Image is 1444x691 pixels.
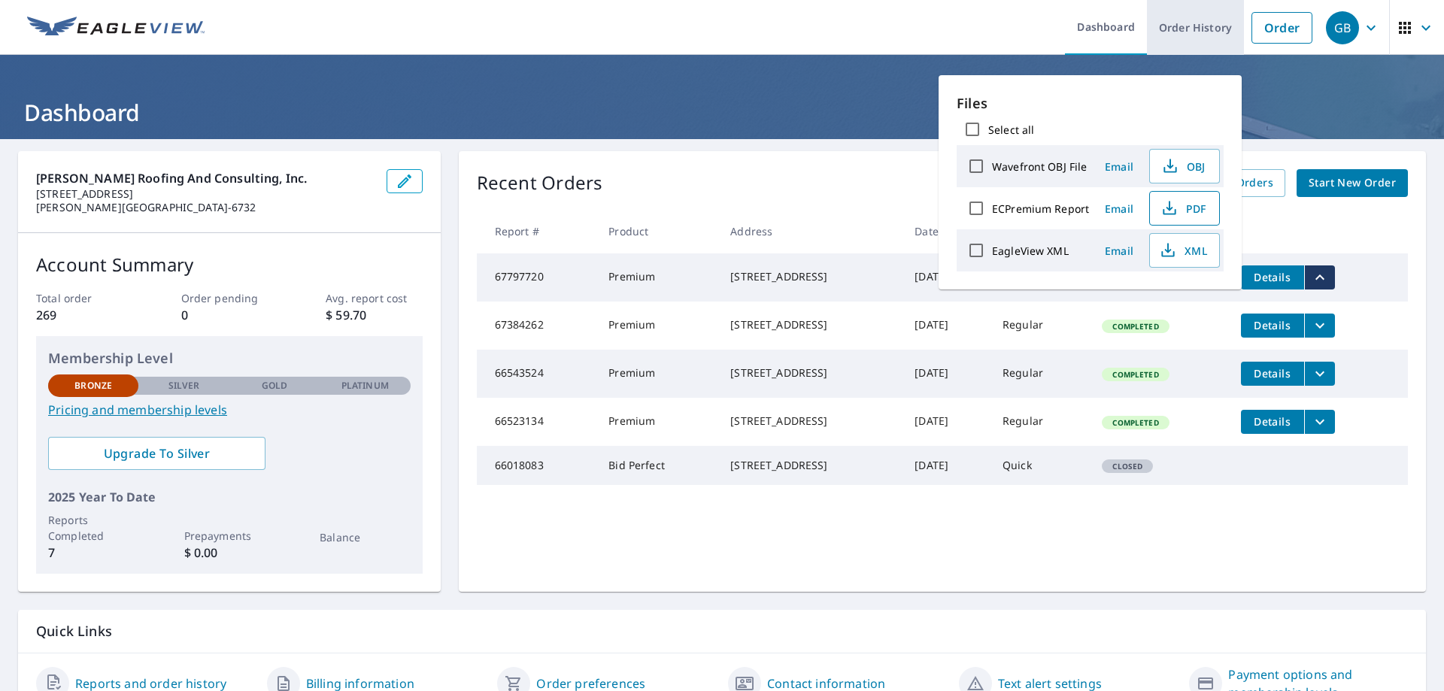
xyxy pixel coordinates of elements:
button: detailsBtn-66543524 [1241,362,1304,386]
a: Order [1251,12,1312,44]
div: [STREET_ADDRESS] [730,458,890,473]
button: PDF [1149,191,1220,226]
label: Select all [988,123,1034,137]
label: Wavefront OBJ File [992,159,1087,174]
p: Gold [262,379,287,392]
th: Address [718,209,902,253]
span: Start New Order [1309,174,1396,192]
td: 66018083 [477,446,597,485]
button: Email [1095,155,1143,178]
img: EV Logo [27,17,205,39]
th: Report # [477,209,597,253]
span: Details [1250,270,1295,284]
span: Details [1250,366,1295,380]
div: [STREET_ADDRESS] [730,317,890,332]
button: OBJ [1149,149,1220,183]
div: [STREET_ADDRESS] [730,365,890,380]
span: Email [1101,244,1137,258]
p: Membership Level [48,348,411,368]
p: Platinum [341,379,389,392]
button: XML [1149,233,1220,268]
button: filesDropdownBtn-66543524 [1304,362,1335,386]
td: Premium [596,302,718,350]
td: 67797720 [477,253,597,302]
div: [STREET_ADDRESS] [730,269,890,284]
p: Recent Orders [477,169,603,197]
span: Email [1101,202,1137,216]
td: [DATE] [902,253,990,302]
span: Email [1101,159,1137,174]
button: detailsBtn-67797720 [1241,265,1304,289]
button: filesDropdownBtn-67797720 [1304,265,1335,289]
p: Total order [36,290,132,306]
button: Email [1095,239,1143,262]
button: filesDropdownBtn-67384262 [1304,314,1335,338]
p: [STREET_ADDRESS] [36,187,375,201]
td: 66543524 [477,350,597,398]
p: 2025 Year To Date [48,488,411,506]
td: [DATE] [902,350,990,398]
td: 67384262 [477,302,597,350]
th: Product [596,209,718,253]
p: Files [957,93,1224,114]
th: Date [902,209,990,253]
td: Premium [596,350,718,398]
button: filesDropdownBtn-66523134 [1304,410,1335,434]
p: $ 59.70 [326,306,422,324]
td: Regular [990,398,1090,446]
p: [PERSON_NAME] Roofing and Consulting, Inc. [36,169,375,187]
p: 269 [36,306,132,324]
span: Completed [1103,369,1167,380]
button: Email [1095,197,1143,220]
td: Quick [990,446,1090,485]
td: Premium [596,398,718,446]
label: EagleView XML [992,244,1069,258]
a: Upgrade To Silver [48,437,265,470]
p: Avg. report cost [326,290,422,306]
span: PDF [1159,199,1207,217]
td: [DATE] [902,398,990,446]
p: Order pending [181,290,278,306]
p: Prepayments [184,528,275,544]
td: Premium [596,253,718,302]
p: Silver [168,379,200,392]
span: Completed [1103,321,1167,332]
p: [PERSON_NAME][GEOGRAPHIC_DATA]-6732 [36,201,375,214]
a: Start New Order [1297,169,1408,197]
span: Upgrade To Silver [60,445,253,462]
p: Account Summary [36,251,423,278]
td: [DATE] [902,446,990,485]
td: [DATE] [902,302,990,350]
span: Closed [1103,461,1151,471]
td: Regular [990,350,1090,398]
p: Bronze [74,379,112,392]
p: 0 [181,306,278,324]
button: detailsBtn-66523134 [1241,410,1304,434]
label: ECPremium Report [992,202,1089,216]
span: Completed [1103,417,1167,428]
p: $ 0.00 [184,544,275,562]
td: 66523134 [477,398,597,446]
p: Quick Links [36,622,1408,641]
span: OBJ [1159,157,1207,175]
span: Details [1250,318,1295,332]
p: Balance [320,529,410,545]
a: Pricing and membership levels [48,401,411,419]
div: GB [1326,11,1359,44]
span: Details [1250,414,1295,429]
div: [STREET_ADDRESS] [730,414,890,429]
h1: Dashboard [18,97,1426,128]
p: Reports Completed [48,512,138,544]
td: Regular [990,302,1090,350]
td: Bid Perfect [596,446,718,485]
p: 7 [48,544,138,562]
span: XML [1159,241,1207,259]
button: detailsBtn-67384262 [1241,314,1304,338]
